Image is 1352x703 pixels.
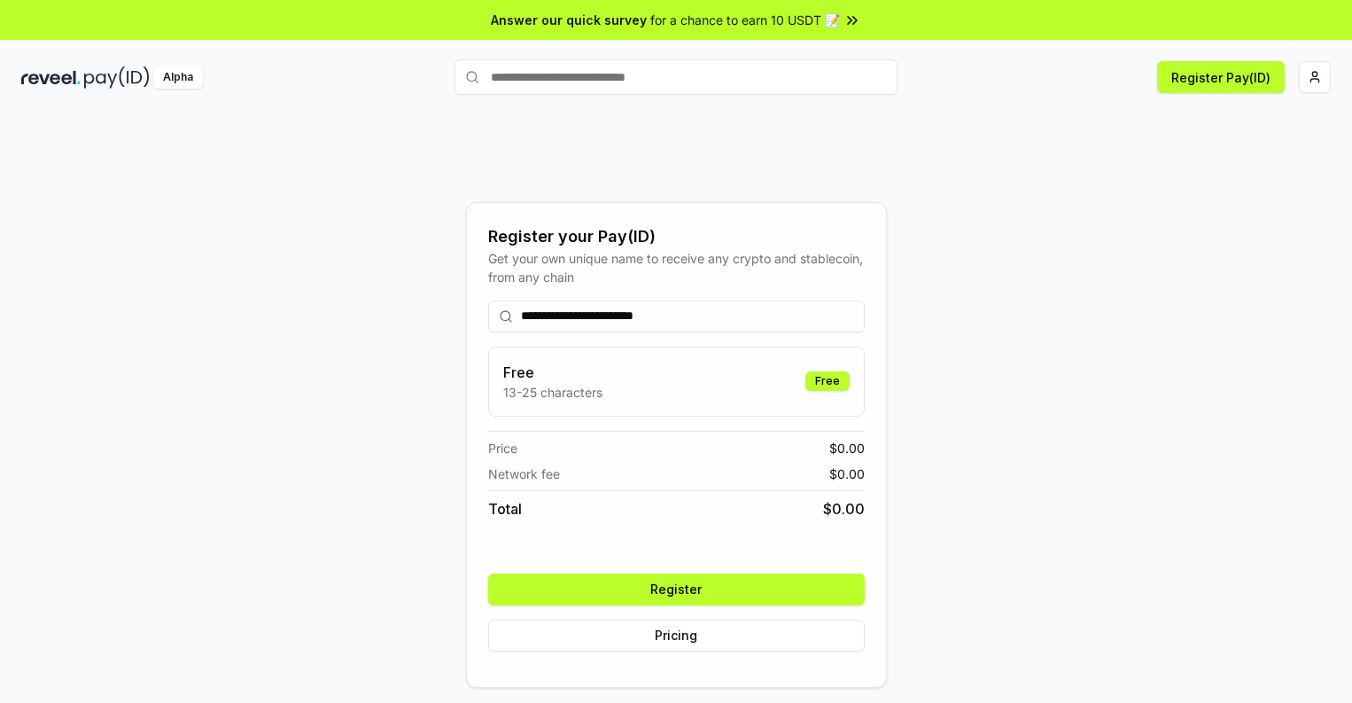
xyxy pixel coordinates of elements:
[488,498,522,519] span: Total
[488,620,865,652] button: Pricing
[488,249,865,286] div: Get your own unique name to receive any crypto and stablecoin, from any chain
[823,498,865,519] span: $ 0.00
[21,66,81,89] img: reveel_dark
[153,66,203,89] div: Alpha
[503,383,602,402] p: 13-25 characters
[488,574,865,605] button: Register
[488,224,865,249] div: Register your Pay(ID)
[84,66,150,89] img: pay_id
[650,11,840,29] span: for a chance to earn 10 USDT 📝
[1157,61,1285,93] button: Register Pay(ID)
[829,439,865,457] span: $ 0.00
[805,371,850,391] div: Free
[829,465,865,483] span: $ 0.00
[488,439,517,457] span: Price
[488,465,560,483] span: Network fee
[503,362,602,383] h3: Free
[491,11,647,29] span: Answer our quick survey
